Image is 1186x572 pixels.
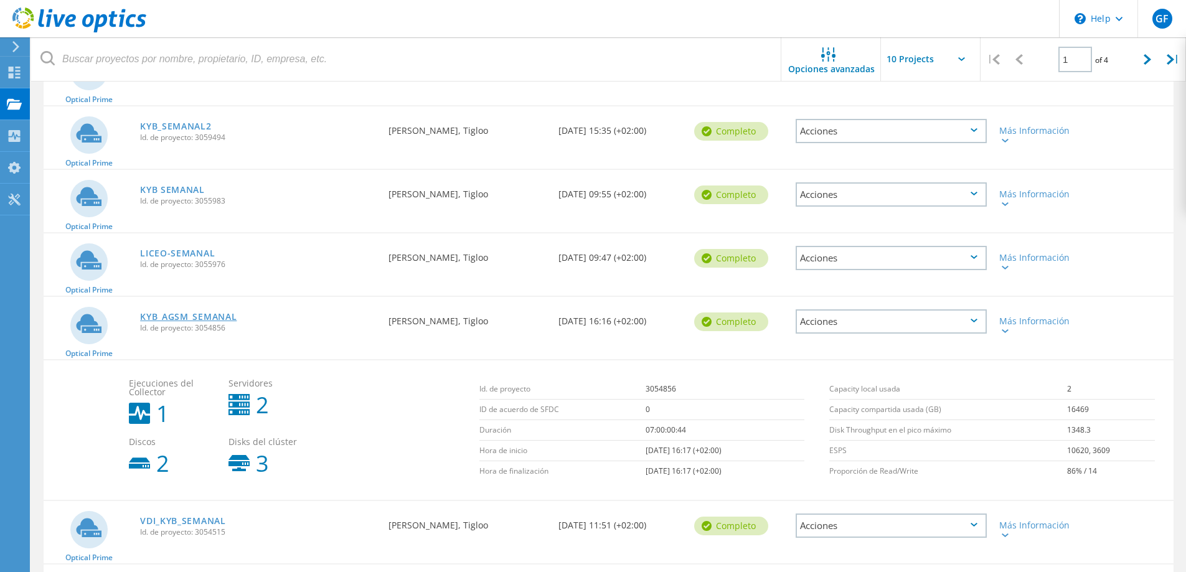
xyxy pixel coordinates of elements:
div: [DATE] 09:47 (+02:00) [552,233,688,274]
span: Id. de proyecto: 3059494 [140,134,376,141]
div: | [981,37,1006,82]
div: Más Información [999,521,1077,538]
div: completo [694,122,768,141]
div: Más Información [999,253,1077,271]
div: | [1160,37,1186,82]
span: Id. de proyecto: 3054515 [140,528,376,536]
div: completo [694,517,768,535]
div: [DATE] 09:55 (+02:00) [552,170,688,211]
div: [PERSON_NAME], Tigloo [382,106,552,148]
div: Acciones [796,182,987,207]
span: Optical Prime [65,159,113,167]
td: Proporción de Read/Write [829,461,1067,482]
a: Live Optics Dashboard [12,26,146,35]
div: Acciones [796,246,987,270]
div: [DATE] 11:51 (+02:00) [552,501,688,542]
td: Capacity local usada [829,379,1067,400]
span: Id. de proyecto: 3055983 [140,197,376,205]
span: Id. de proyecto: 3054856 [140,324,376,332]
span: Id. de proyecto: 3055976 [140,261,376,268]
div: Más Información [999,190,1077,207]
a: LICEO-SEMANAL [140,249,215,258]
td: Disk Throughput en el pico máximo [829,420,1067,441]
td: 07:00:00:44 [646,420,804,441]
b: 2 [156,452,169,475]
span: Optical Prime [65,350,113,357]
a: VDI_KYB_SEMANAL [140,517,226,525]
div: Acciones [796,119,987,143]
div: [DATE] 15:35 (+02:00) [552,106,688,148]
div: completo [694,185,768,204]
input: Buscar proyectos por nombre, propietario, ID, empresa, etc. [31,37,782,81]
span: Servidores [228,379,316,388]
span: Optical Prime [65,223,113,230]
div: [PERSON_NAME], Tigloo [382,501,552,542]
td: [DATE] 16:17 (+02:00) [646,461,804,482]
div: [PERSON_NAME], Tigloo [382,170,552,211]
span: of 4 [1095,55,1108,65]
div: Acciones [796,513,987,538]
td: 86% / 14 [1067,461,1155,482]
div: [DATE] 16:16 (+02:00) [552,297,688,338]
span: GF [1155,14,1169,24]
span: Optical Prime [65,96,113,103]
td: 0 [646,400,804,420]
td: ESPS [829,441,1067,461]
td: Duración [479,420,646,441]
td: 1348.3 [1067,420,1155,441]
td: 10620, 3609 [1067,441,1155,461]
div: completo [694,312,768,331]
td: 16469 [1067,400,1155,420]
span: Ejecuciones del Collector [129,379,216,396]
td: 2 [1067,379,1155,400]
a: KYB SEMANAL [140,185,205,194]
span: Opciones avanzadas [788,65,875,73]
a: KYB_SEMANAL2 [140,122,211,131]
span: Disks del clúster [228,438,316,446]
td: Id. de proyecto [479,379,646,400]
td: Hora de inicio [479,441,646,461]
b: 3 [256,452,269,475]
div: Más Información [999,126,1077,144]
span: Discos [129,438,216,446]
b: 1 [156,403,169,425]
div: [PERSON_NAME], Tigloo [382,233,552,274]
td: 3054856 [646,379,804,400]
div: Acciones [796,309,987,334]
div: [PERSON_NAME], Tigloo [382,297,552,338]
span: Optical Prime [65,286,113,294]
td: [DATE] 16:17 (+02:00) [646,441,804,461]
a: KYB_AGSM_SEMANAL [140,312,237,321]
div: Más Información [999,317,1077,334]
td: ID de acuerdo de SFDC [479,400,646,420]
td: Capacity compartida usada (GB) [829,400,1067,420]
td: Hora de finalización [479,461,646,482]
div: completo [694,249,768,268]
svg: \n [1075,13,1086,24]
span: Optical Prime [65,554,113,561]
b: 2 [256,394,269,416]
